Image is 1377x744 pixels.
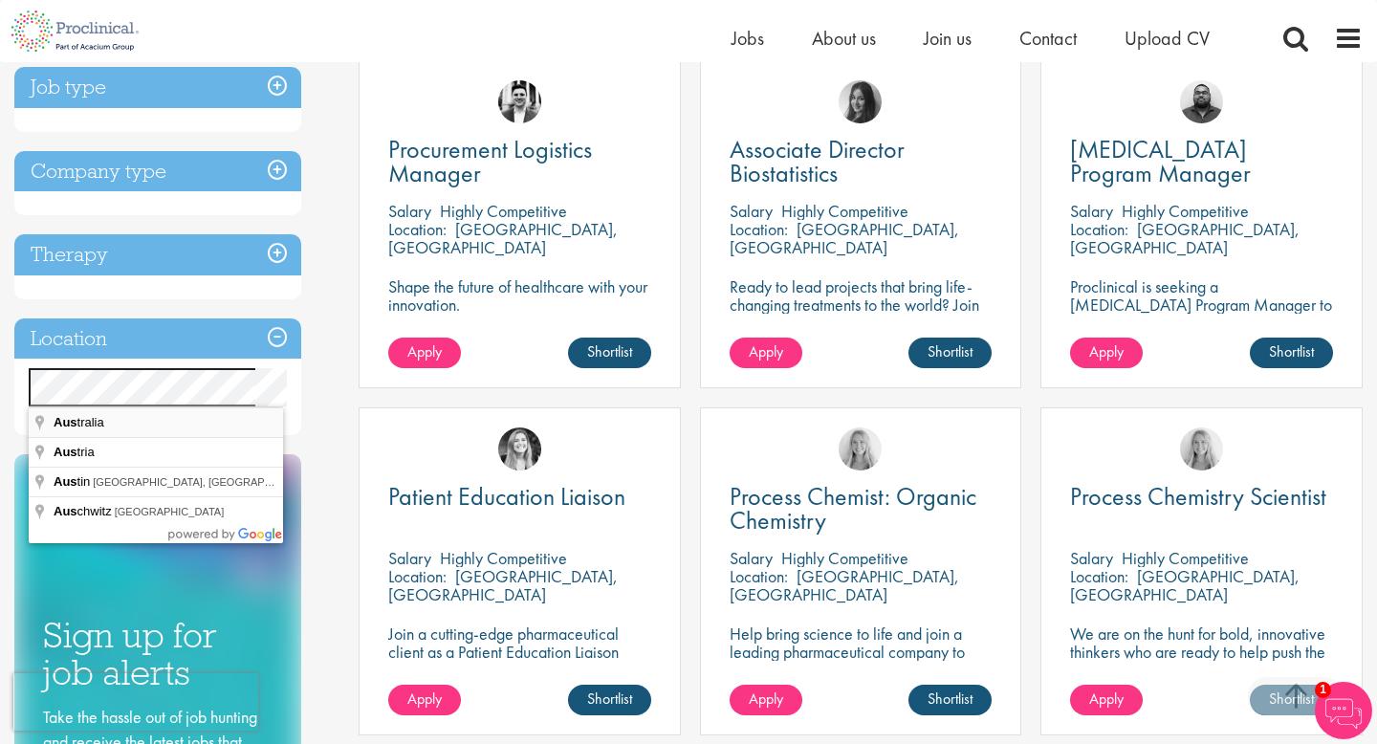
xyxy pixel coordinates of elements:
[14,234,301,275] h3: Therapy
[730,547,773,569] span: Salary
[54,415,77,429] span: Aus
[924,26,972,51] a: Join us
[54,445,98,459] span: tria
[54,474,77,489] span: Aus
[1250,338,1333,368] a: Shortlist
[730,218,959,258] p: [GEOGRAPHIC_DATA], [GEOGRAPHIC_DATA]
[1070,218,1300,258] p: [GEOGRAPHIC_DATA], [GEOGRAPHIC_DATA]
[730,277,993,368] p: Ready to lead projects that bring life-changing treatments to the world? Join our client at the f...
[388,565,447,587] span: Location:
[13,673,258,731] iframe: reCAPTCHA
[1070,138,1333,186] a: [MEDICAL_DATA] Program Manager
[14,318,301,360] h3: Location
[730,338,802,368] a: Apply
[730,218,788,240] span: Location:
[388,480,625,513] span: Patient Education Liaison
[730,480,976,536] span: Process Chemist: Organic Chemistry
[730,485,993,533] a: Process Chemist: Organic Chemistry
[908,685,992,715] a: Shortlist
[1180,80,1223,123] img: Ashley Bennett
[1070,565,1128,587] span: Location:
[407,341,442,361] span: Apply
[781,547,908,569] p: Highly Competitive
[839,80,882,123] img: Heidi Hennigan
[568,685,651,715] a: Shortlist
[1315,682,1331,698] span: 1
[1070,547,1113,569] span: Salary
[43,617,273,690] h3: Sign up for job alerts
[1070,485,1333,509] a: Process Chemistry Scientist
[388,338,461,368] a: Apply
[388,133,592,189] span: Procurement Logistics Manager
[730,565,788,587] span: Location:
[388,218,618,258] p: [GEOGRAPHIC_DATA], [GEOGRAPHIC_DATA]
[749,341,783,361] span: Apply
[1070,277,1333,386] p: Proclinical is seeking a [MEDICAL_DATA] Program Manager to join our client's team for an exciting...
[1122,547,1249,569] p: Highly Competitive
[498,80,541,123] img: Edward Little
[1019,26,1077,51] a: Contact
[14,151,301,192] h3: Company type
[568,338,651,368] a: Shortlist
[388,277,651,314] p: Shape the future of healthcare with your innovation.
[1122,200,1249,222] p: Highly Competitive
[908,338,992,368] a: Shortlist
[1089,689,1124,709] span: Apply
[407,689,442,709] span: Apply
[732,26,764,51] a: Jobs
[730,624,993,715] p: Help bring science to life and join a leading pharmaceutical company to play a key role in delive...
[54,504,77,518] span: Aus
[1180,427,1223,470] img: Shannon Briggs
[388,624,651,715] p: Join a cutting-edge pharmaceutical client as a Patient Education Liaison (PEL) where your precisi...
[1070,480,1326,513] span: Process Chemistry Scientist
[1125,26,1210,51] a: Upload CV
[54,415,107,429] span: tralia
[388,200,431,222] span: Salary
[93,476,317,488] span: [GEOGRAPHIC_DATA], [GEOGRAPHIC_DATA]
[54,504,115,518] span: chwitz
[388,565,618,605] p: [GEOGRAPHIC_DATA], [GEOGRAPHIC_DATA]
[115,506,225,517] span: [GEOGRAPHIC_DATA]
[1089,341,1124,361] span: Apply
[730,133,905,189] span: Associate Director Biostatistics
[54,474,93,489] span: tin
[781,200,908,222] p: Highly Competitive
[1070,218,1128,240] span: Location:
[54,445,77,459] span: Aus
[730,138,993,186] a: Associate Director Biostatistics
[388,685,461,715] a: Apply
[388,547,431,569] span: Salary
[749,689,783,709] span: Apply
[1070,200,1113,222] span: Salary
[730,685,802,715] a: Apply
[812,26,876,51] a: About us
[730,565,959,605] p: [GEOGRAPHIC_DATA], [GEOGRAPHIC_DATA]
[388,218,447,240] span: Location:
[730,200,773,222] span: Salary
[388,138,651,186] a: Procurement Logistics Manager
[440,547,567,569] p: Highly Competitive
[14,67,301,108] h3: Job type
[1070,338,1143,368] a: Apply
[1315,682,1372,739] img: Chatbot
[388,485,651,509] a: Patient Education Liaison
[839,427,882,470] img: Shannon Briggs
[498,427,541,470] img: Manon Fuller
[1070,624,1333,697] p: We are on the hunt for bold, innovative thinkers who are ready to help push the boundaries of sci...
[1070,565,1300,605] p: [GEOGRAPHIC_DATA], [GEOGRAPHIC_DATA]
[1070,685,1143,715] a: Apply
